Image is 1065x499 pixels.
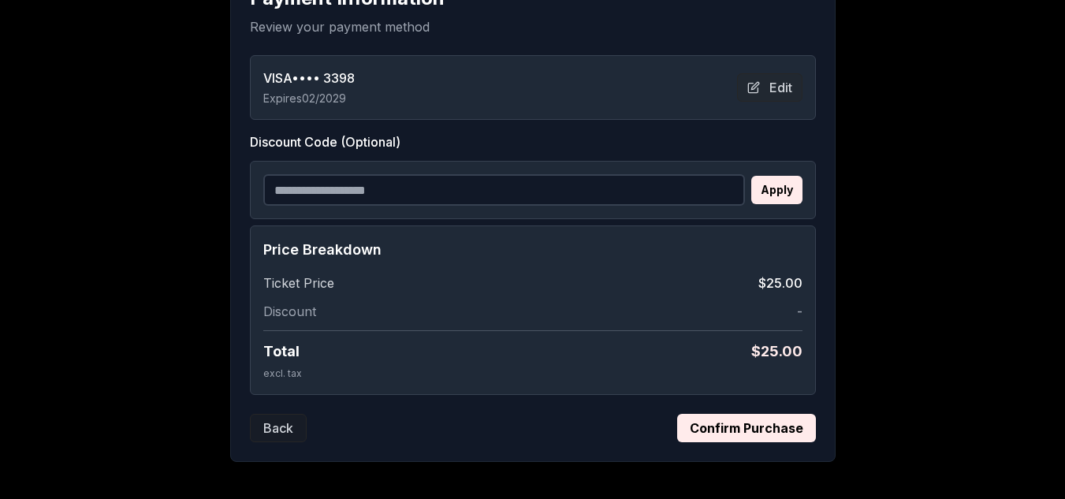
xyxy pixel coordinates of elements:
p: Expires 02/2029 [263,91,355,106]
label: Discount Code (Optional) [250,132,816,151]
p: Review your payment method [250,17,816,36]
span: $ 25.00 [751,341,802,363]
h4: Price Breakdown [263,239,802,261]
span: excl. tax [263,367,302,379]
button: Apply [751,176,802,204]
button: Edit [737,73,802,102]
span: VISA •••• 3398 [263,69,355,88]
button: Confirm Purchase [677,414,816,442]
span: $25.00 [758,274,802,292]
button: Back [250,414,307,442]
span: Total [263,341,300,363]
span: Ticket Price [263,274,334,292]
span: - [797,302,802,321]
span: Discount [263,302,316,321]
